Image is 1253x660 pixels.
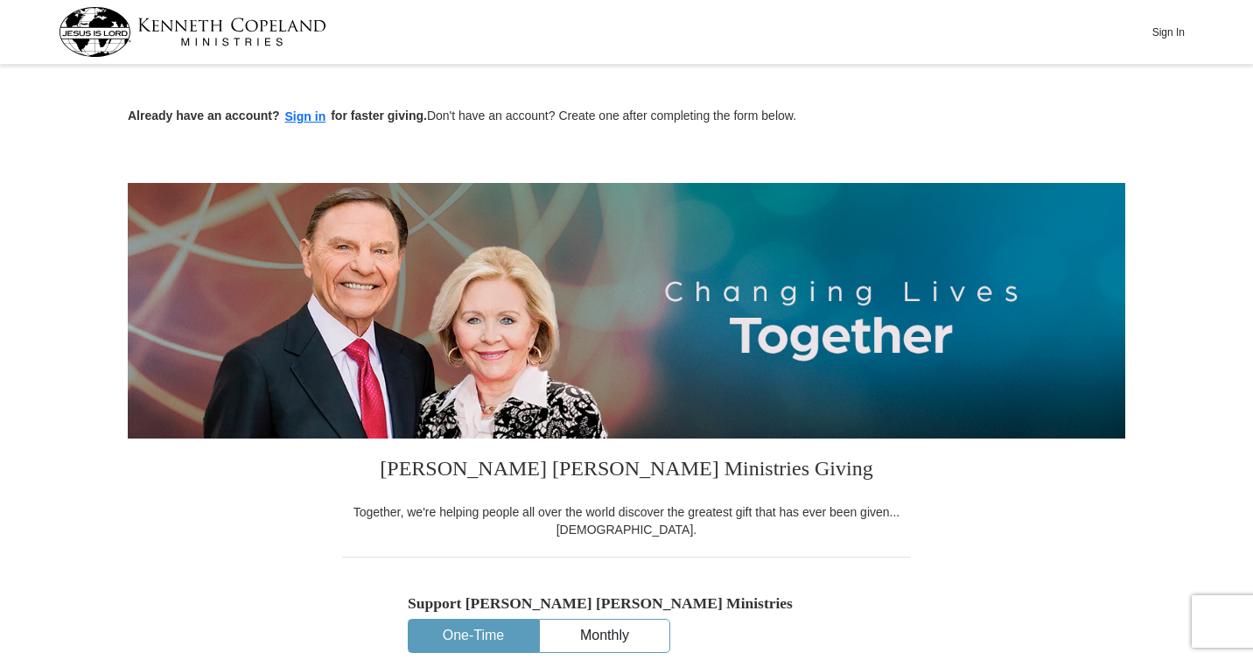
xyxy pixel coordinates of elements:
button: One-Time [409,620,538,652]
img: kcm-header-logo.svg [59,7,326,57]
strong: Already have an account? for faster giving. [128,109,427,123]
button: Sign in [280,107,332,127]
button: Sign In [1142,18,1194,46]
button: Monthly [540,620,669,652]
h5: Support [PERSON_NAME] [PERSON_NAME] Ministries [408,594,845,613]
h3: [PERSON_NAME] [PERSON_NAME] Ministries Giving [342,439,911,503]
div: Together, we're helping people all over the world discover the greatest gift that has ever been g... [342,503,911,538]
p: Don't have an account? Create one after completing the form below. [128,107,1125,127]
